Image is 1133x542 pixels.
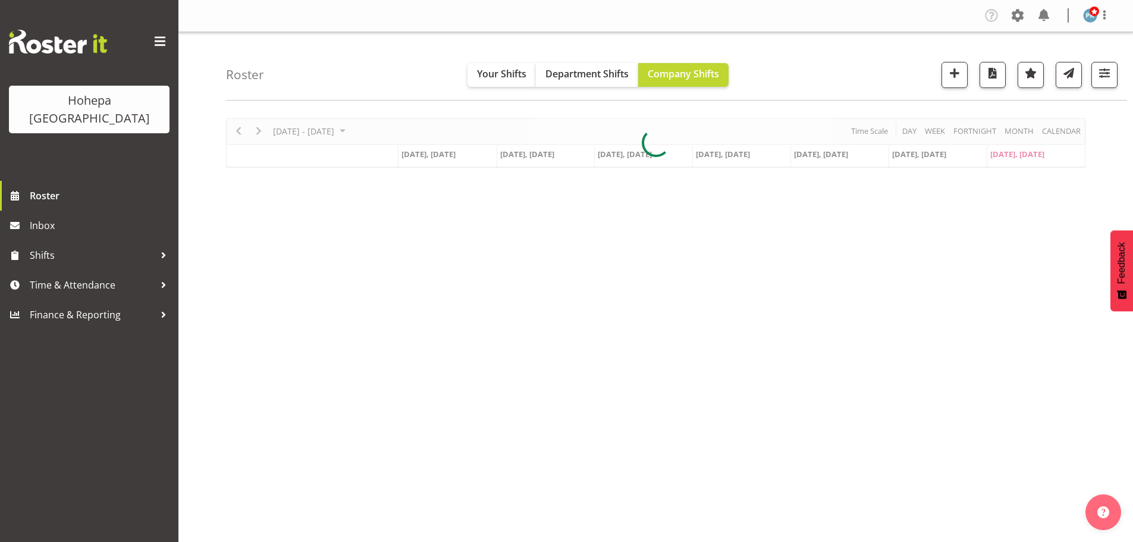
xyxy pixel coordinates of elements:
span: Inbox [30,217,172,234]
button: Department Shifts [536,63,638,87]
button: Add a new shift [941,62,968,88]
img: Rosterit website logo [9,30,107,54]
span: Roster [30,187,172,205]
span: Shifts [30,246,155,264]
button: Feedback - Show survey [1110,230,1133,311]
span: Feedback [1116,242,1127,284]
button: Your Shifts [467,63,536,87]
span: Finance & Reporting [30,306,155,324]
img: help-xxl-2.png [1097,506,1109,518]
button: Download a PDF of the roster according to the set date range. [980,62,1006,88]
h4: Roster [226,68,264,82]
div: Hohepa [GEOGRAPHIC_DATA] [21,92,158,127]
span: Company Shifts [648,67,719,80]
button: Company Shifts [638,63,729,87]
span: Time & Attendance [30,276,155,294]
button: Highlight an important date within the roster. [1018,62,1044,88]
button: Send a list of all shifts for the selected filtered period to all rostered employees. [1056,62,1082,88]
span: Your Shifts [477,67,526,80]
span: Department Shifts [545,67,629,80]
img: poonam-kade5940.jpg [1083,8,1097,23]
button: Filter Shifts [1091,62,1118,88]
